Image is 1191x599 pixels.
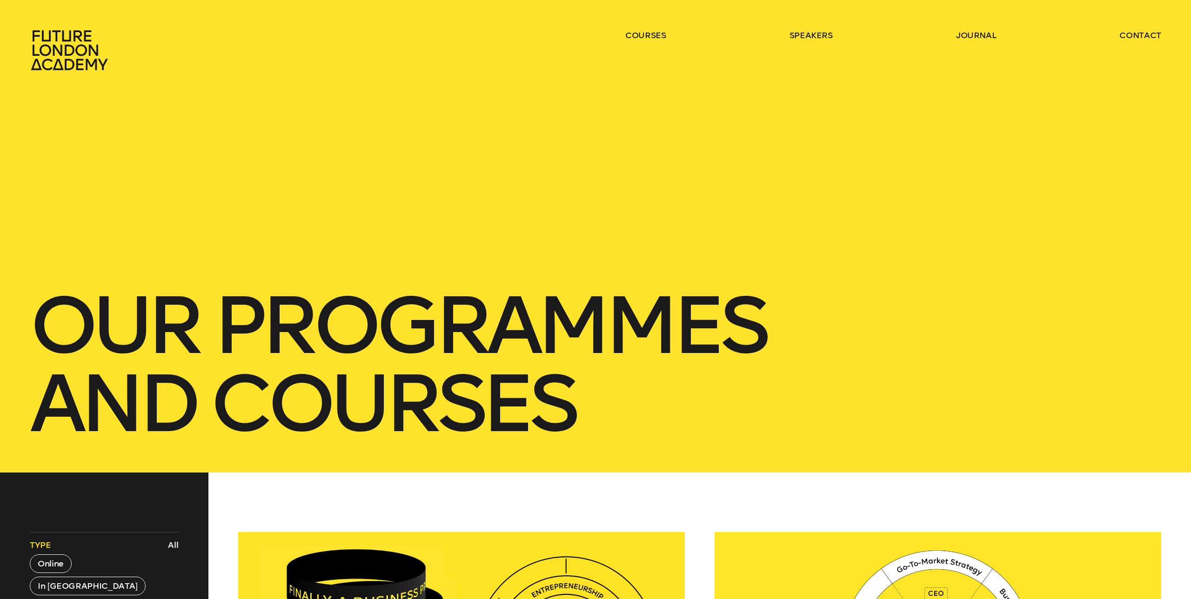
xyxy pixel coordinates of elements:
span: Type [30,539,51,551]
button: All [166,537,181,553]
a: journal [956,30,997,41]
a: contact [1119,30,1161,41]
button: Online [30,554,72,573]
h1: our Programmes and courses [30,286,1161,443]
a: courses [625,30,666,41]
a: speakers [790,30,833,41]
button: In [GEOGRAPHIC_DATA] [30,577,146,595]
